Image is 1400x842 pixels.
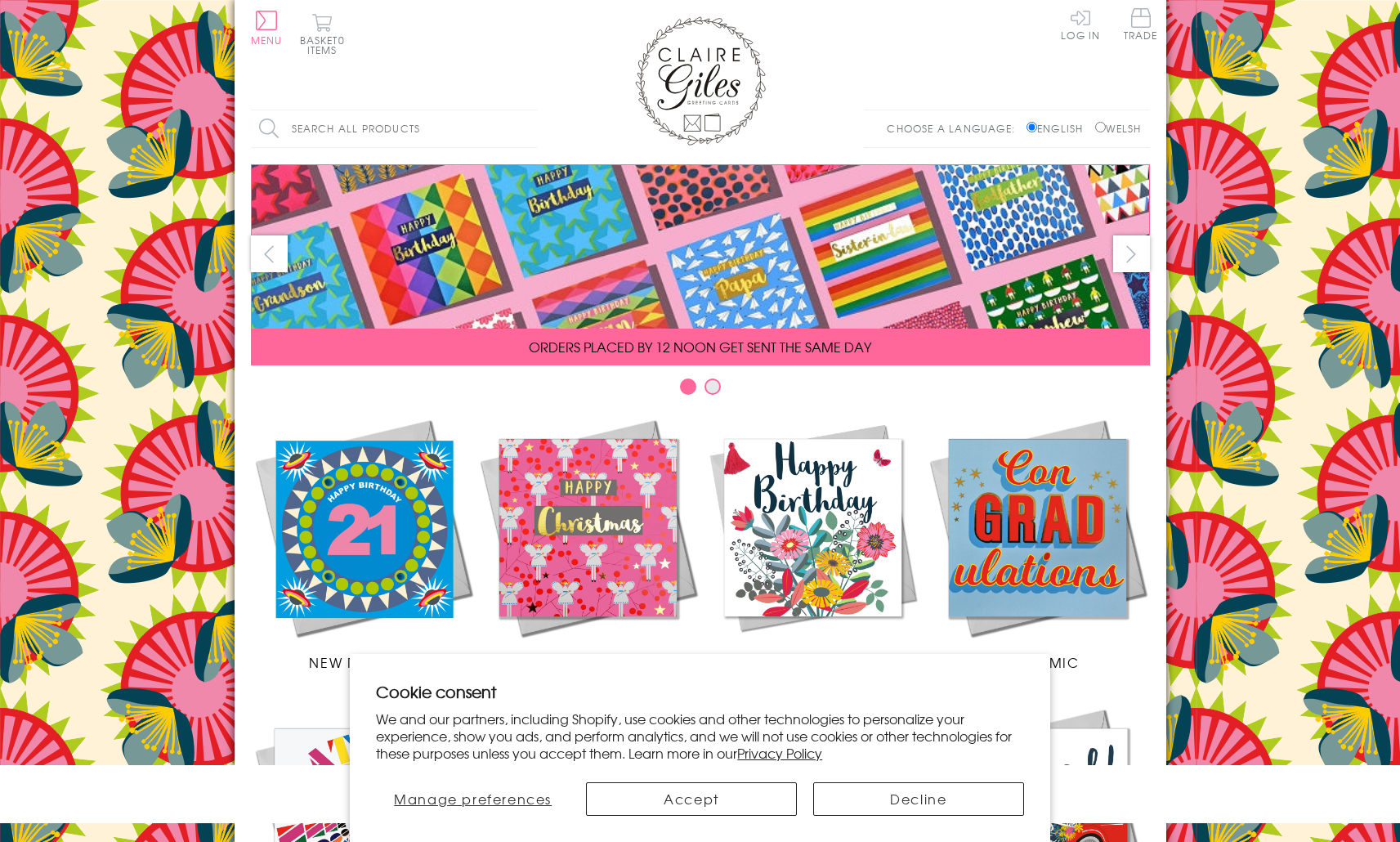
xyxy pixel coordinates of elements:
a: Privacy Policy [737,743,822,763]
span: 0 items [307,33,345,57]
button: Accept [586,782,797,816]
h2: Cookie consent [376,680,1024,703]
button: Decline [813,782,1024,816]
button: Basket0 items [300,13,345,55]
span: Academic [995,652,1080,672]
div: Carousel Pagination [251,378,1150,403]
button: Carousel Page 2 [704,378,721,395]
span: Birthdays [773,652,852,672]
a: New Releases [251,415,476,672]
input: Search all products [251,110,537,147]
a: Christmas [476,415,700,672]
button: Manage preferences [376,782,570,816]
a: Academic [925,415,1150,672]
img: Claire Giles Greetings Cards [635,16,766,146]
label: English [1027,121,1091,136]
p: We and our partners, including Shopify, use cookies and other technologies to personalize your ex... [376,710,1024,761]
a: Trade [1124,8,1158,43]
button: Carousel Page 1 (Current Slide) [680,378,696,395]
a: Birthdays [700,415,925,672]
p: Choose a language: [887,121,1023,136]
button: prev [251,235,288,272]
input: English [1027,122,1037,132]
button: Menu [251,11,283,45]
span: Manage preferences [394,789,552,808]
button: next [1113,235,1150,272]
label: Welsh [1095,121,1142,136]
span: New Releases [309,652,416,672]
span: ORDERS PLACED BY 12 NOON GET SENT THE SAME DAY [529,337,871,356]
span: Christmas [546,652,629,672]
span: Trade [1124,8,1158,40]
span: Menu [251,33,283,47]
input: Welsh [1095,122,1106,132]
input: Search [521,110,537,147]
a: Log In [1061,8,1100,40]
